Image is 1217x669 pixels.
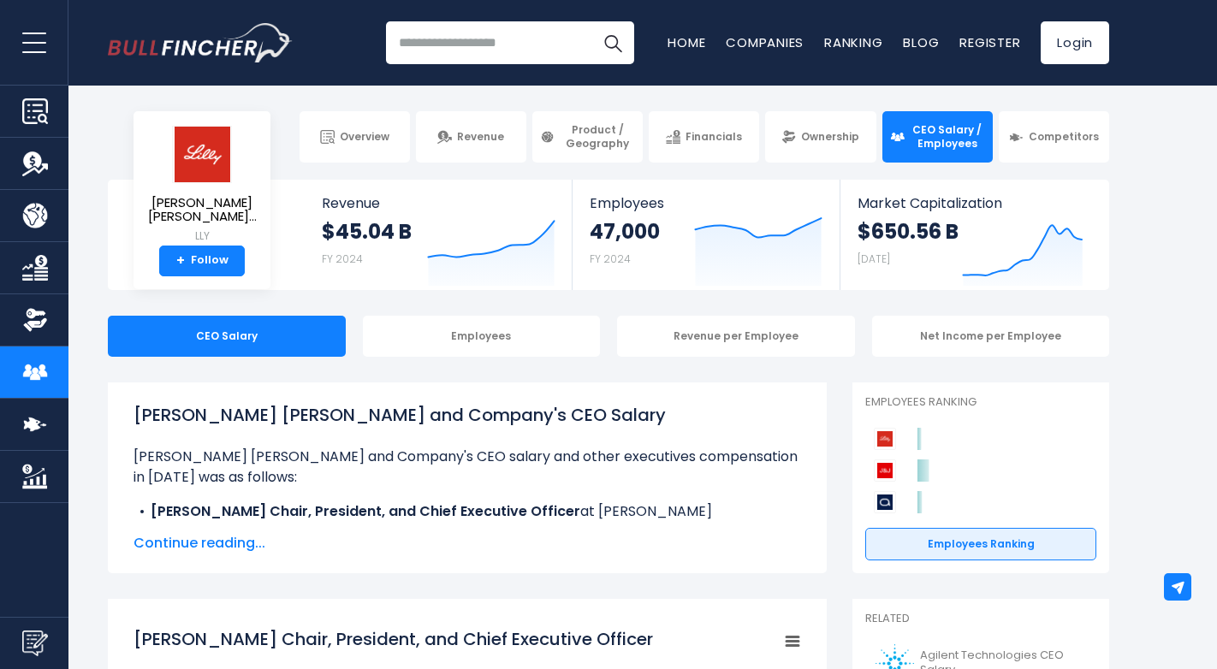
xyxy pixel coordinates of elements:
div: CEO Salary [108,316,346,357]
a: Product / Geography [532,111,643,163]
b: [PERSON_NAME] Chair, President, and Chief Executive Officer [151,501,580,521]
span: Market Capitalization [858,195,1090,211]
div: Revenue per Employee [617,316,855,357]
span: Competitors [1029,130,1099,144]
a: Financials [649,111,759,163]
div: Net Income per Employee [872,316,1110,357]
img: Ownership [22,307,48,333]
span: [PERSON_NAME] [PERSON_NAME]... [147,196,257,224]
tspan: [PERSON_NAME] Chair, President, and Chief Executive Officer [134,627,653,651]
p: [PERSON_NAME] [PERSON_NAME] and Company's CEO salary and other executives compensation in [DATE] ... [134,447,801,488]
a: Revenue $45.04 B FY 2024 [305,180,573,290]
a: Home [668,33,705,51]
a: [PERSON_NAME] [PERSON_NAME]... LLY [146,125,258,246]
a: Market Capitalization $650.56 B [DATE] [840,180,1107,290]
img: Eli Lilly and Company competitors logo [874,428,896,450]
a: CEO Salary / Employees [882,111,993,163]
img: Bullfincher logo [108,23,293,62]
strong: + [176,253,185,269]
strong: $650.56 B [858,218,959,245]
strong: $45.04 B [322,218,412,245]
p: Related [865,612,1096,626]
span: Continue reading... [134,533,801,554]
a: +Follow [159,246,245,276]
a: Overview [300,111,410,163]
h1: [PERSON_NAME] [PERSON_NAME] and Company's CEO Salary [134,402,801,428]
a: Companies [726,33,804,51]
span: CEO Salary / Employees [910,123,985,150]
li: at [PERSON_NAME] [PERSON_NAME] and Company, received a total compensation of $29.24 M in [DATE]. [134,501,801,542]
a: Employees 47,000 FY 2024 [573,180,839,290]
strong: 47,000 [590,218,660,245]
small: FY 2024 [322,252,363,266]
a: Register [959,33,1020,51]
small: FY 2024 [590,252,631,266]
small: LLY [147,228,257,244]
a: Revenue [416,111,526,163]
a: Competitors [999,111,1109,163]
span: Ownership [801,130,859,144]
a: Go to homepage [108,23,292,62]
span: Employees [590,195,822,211]
a: Ownership [765,111,876,163]
a: Blog [903,33,939,51]
a: Employees Ranking [865,528,1096,560]
button: Search [591,21,634,64]
span: Product / Geography [560,123,635,150]
img: AbbVie competitors logo [874,491,896,513]
span: Financials [686,130,742,144]
a: Ranking [824,33,882,51]
span: Overview [340,130,389,144]
p: Employees Ranking [865,395,1096,410]
img: Johnson & Johnson competitors logo [874,459,896,482]
div: Employees [363,316,601,357]
span: Revenue [457,130,504,144]
span: Revenue [322,195,555,211]
a: Login [1041,21,1109,64]
small: [DATE] [858,252,890,266]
